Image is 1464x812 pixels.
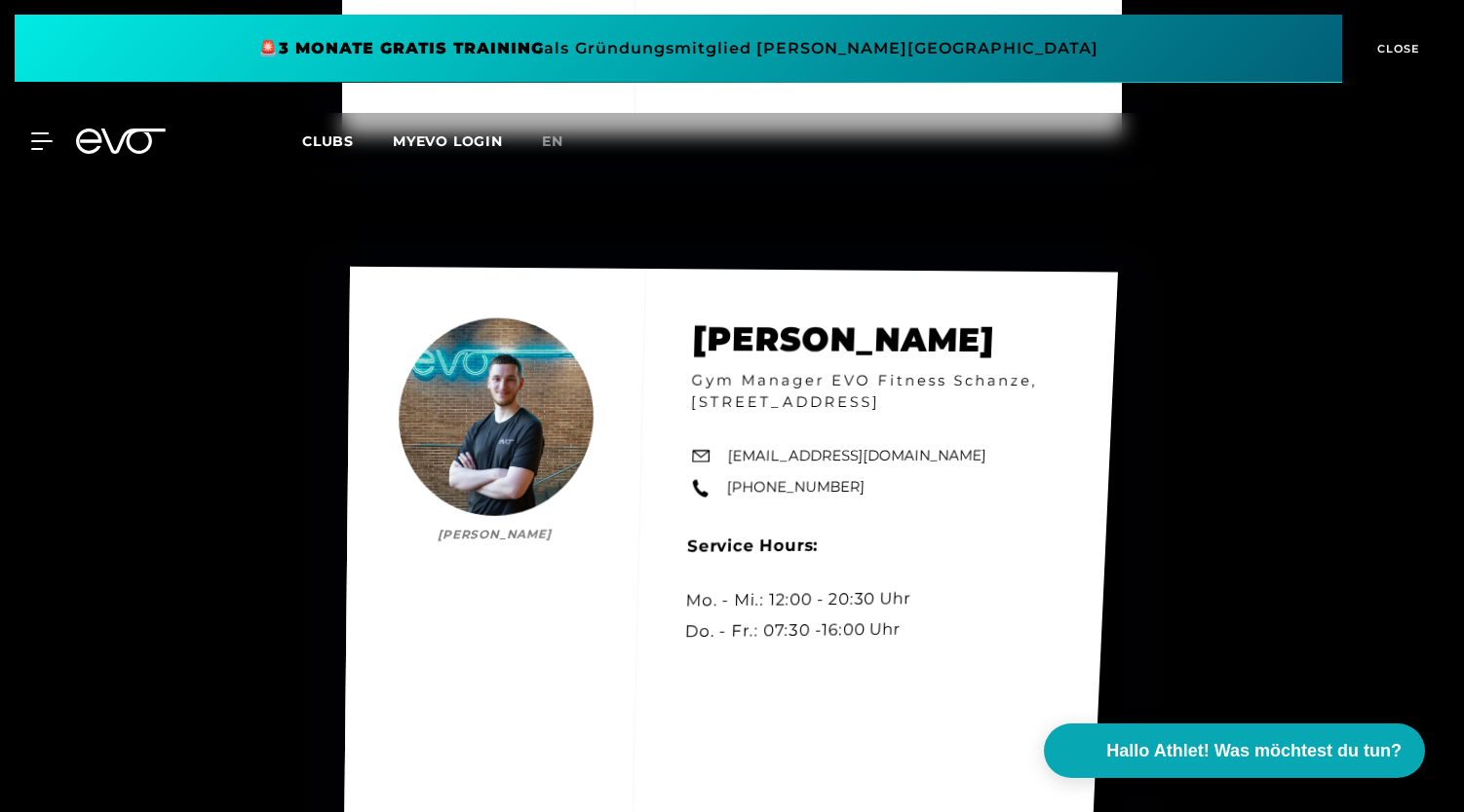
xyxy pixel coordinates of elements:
button: CLOSE [1342,15,1449,83]
a: MYEVO LOGIN [393,132,503,150]
a: en [542,130,587,153]
a: Clubs [302,131,393,150]
button: Hallo Athlet! Was möchtest du tun? [1044,723,1425,778]
a: [EMAIL_ADDRESS][DOMAIN_NAME] [727,445,986,467]
span: en [542,132,563,150]
span: CLOSE [1372,40,1420,57]
span: Hallo Athlet! Was möchtest du tun? [1106,738,1402,764]
a: [PHONE_NUMBER] [726,476,865,498]
span: Clubs [302,132,354,150]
